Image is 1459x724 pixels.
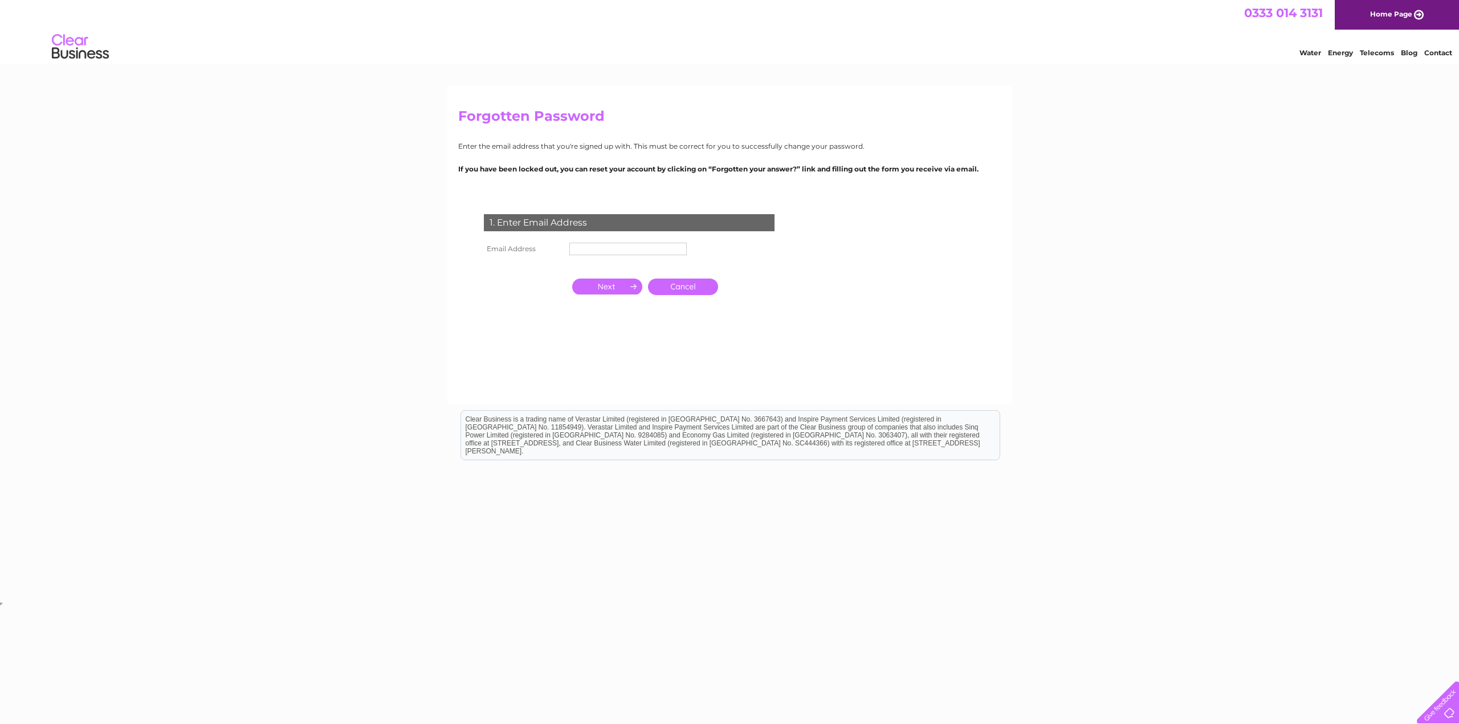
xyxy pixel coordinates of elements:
a: Energy [1328,48,1353,57]
th: Email Address [481,240,567,258]
div: 1. Enter Email Address [484,214,775,231]
p: If you have been locked out, you can reset your account by clicking on “Forgotten your answer?” l... [458,163,1001,174]
a: Water [1299,48,1321,57]
a: Cancel [648,279,718,295]
img: logo.png [51,30,109,64]
h2: Forgotten Password [458,108,1001,130]
div: Clear Business is a trading name of Verastar Limited (registered in [GEOGRAPHIC_DATA] No. 3667643... [461,6,1000,55]
p: Enter the email address that you're signed up with. This must be correct for you to successfully ... [458,141,1001,152]
a: Telecoms [1360,48,1394,57]
a: 0333 014 3131 [1244,6,1323,20]
a: Contact [1424,48,1452,57]
a: Blog [1401,48,1417,57]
